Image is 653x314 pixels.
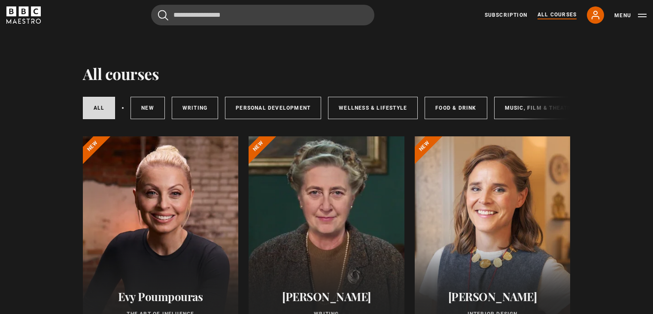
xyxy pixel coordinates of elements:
[425,290,560,303] h2: [PERSON_NAME]
[538,11,577,19] a: All Courses
[425,97,487,119] a: Food & Drink
[328,97,418,119] a: Wellness & Lifestyle
[172,97,218,119] a: Writing
[93,290,228,303] h2: Evy Poumpouras
[131,97,165,119] a: New
[83,65,159,83] h1: All courses
[614,11,647,20] button: Toggle navigation
[83,97,115,119] a: All
[225,97,321,119] a: Personal Development
[6,6,41,24] svg: BBC Maestro
[259,290,394,303] h2: [PERSON_NAME]
[158,10,168,21] button: Submit the search query
[485,11,527,19] a: Subscription
[494,97,586,119] a: Music, Film & Theatre
[151,5,374,25] input: Search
